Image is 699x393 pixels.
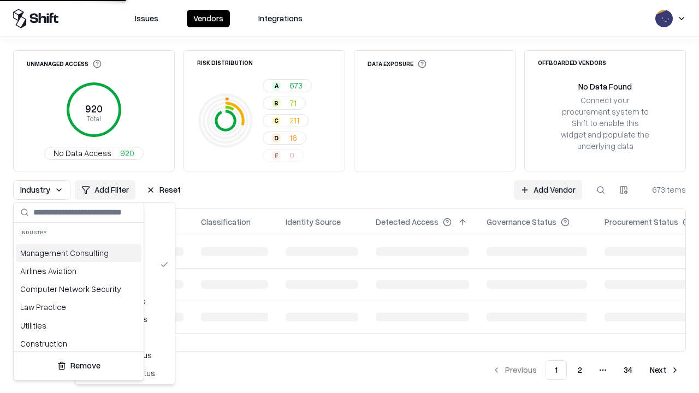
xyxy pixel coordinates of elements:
div: Computer Network Security [16,280,141,298]
div: Management Consulting [16,244,141,262]
div: Industry [14,223,144,242]
div: Airlines Aviation [16,262,141,280]
button: Remove [18,356,139,376]
div: Construction [16,335,141,353]
div: Law Practice [16,298,141,316]
div: Suggestions [14,242,144,351]
div: Utilities [16,317,141,335]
